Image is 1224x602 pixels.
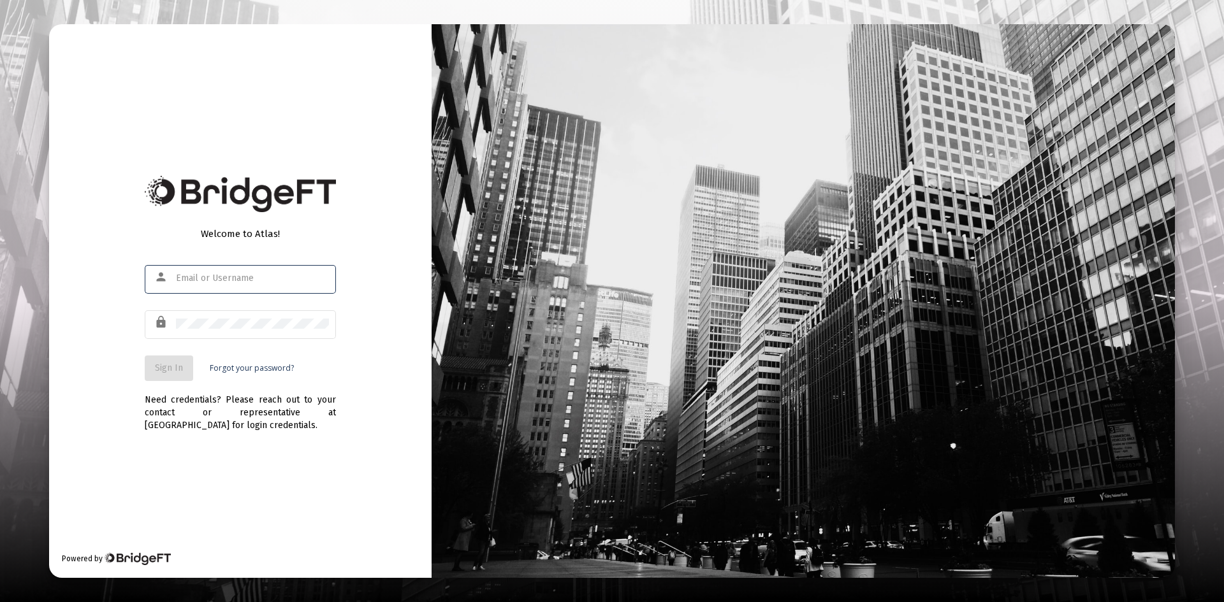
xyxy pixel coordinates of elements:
[145,355,193,381] button: Sign In
[62,552,171,565] div: Powered by
[155,362,183,373] span: Sign In
[154,269,170,285] mat-icon: person
[210,362,294,375] a: Forgot your password?
[145,176,336,212] img: Bridge Financial Technology Logo
[145,227,336,240] div: Welcome to Atlas!
[176,273,329,283] input: Email or Username
[104,552,171,565] img: Bridge Financial Technology Logo
[145,381,336,432] div: Need credentials? Please reach out to your contact or representative at [GEOGRAPHIC_DATA] for log...
[154,315,170,330] mat-icon: lock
